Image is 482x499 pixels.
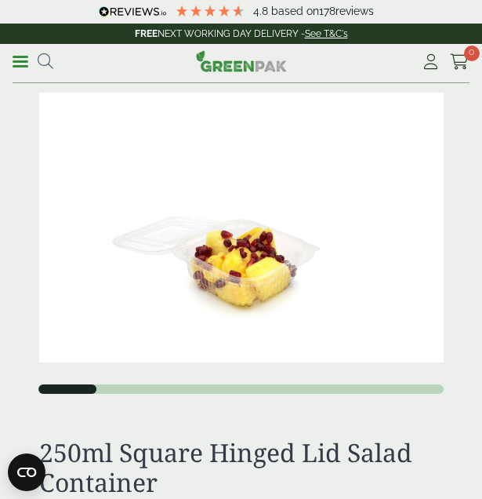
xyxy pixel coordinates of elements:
strong: FREE [135,28,158,39]
h1: 250ml Square Hinged Lid Salad Container [39,438,444,498]
a: 0 [450,50,469,74]
div: 4.78 Stars [175,4,245,18]
a: See T&C's [305,28,348,39]
span: 178 [319,5,335,17]
span: reviews [335,5,374,17]
img: GreenPak Supplies [196,50,287,72]
span: 0 [464,46,480,61]
button: 6 of 7 [328,384,386,394]
span: 4.8 [253,5,271,17]
img: 250ml Square Hinged Salad Container Open [39,93,444,362]
button: 3 of 7 [154,384,212,394]
img: REVIEWS.io [99,6,167,17]
button: Open CMP widget [8,453,45,491]
button: 4 of 7 [212,384,270,394]
button: 2 of 7 [96,384,154,394]
i: My Account [421,54,440,70]
button: 1 of 7 [39,384,97,394]
button: 7 of 7 [386,384,444,394]
button: 5 of 7 [270,384,328,394]
span: Based on [271,5,319,17]
i: Cart [450,54,469,70]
